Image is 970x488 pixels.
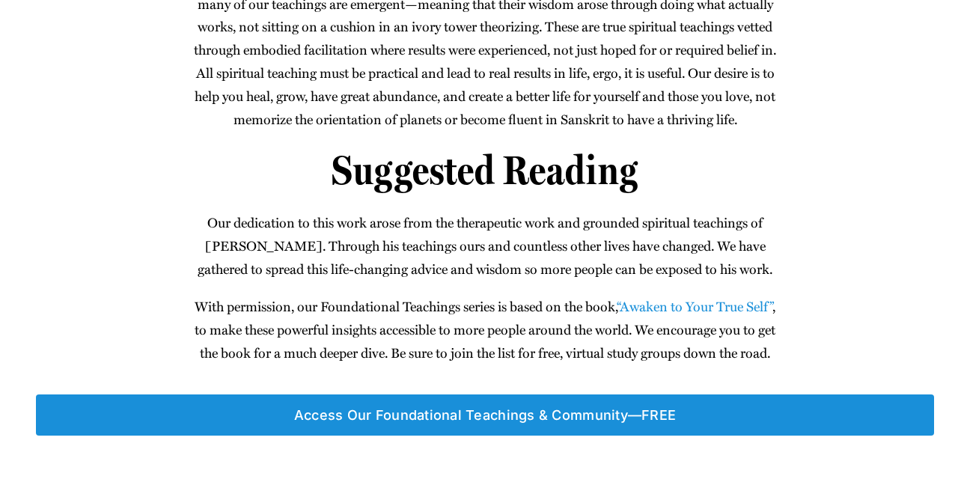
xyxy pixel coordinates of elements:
span: Access Our Foun­da­tion­al Teach­ings & Community—FREE [294,407,677,423]
h2: Suggested Reading [192,146,778,195]
p: Our ded­i­ca­tion to this work arose from the ther­a­peu­tic work and ground­ed spir­i­tu­al teac... [192,211,778,281]
p: With per­mis­sion, our Foun­da­tion­al Teach­ings series is based on the book, , to make these po... [192,295,778,365]
a: Access Our Foun­da­tion­al Teach­ings & Community—FREE [36,394,934,436]
a: “Awak­en to Your True Self” [617,296,772,316]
